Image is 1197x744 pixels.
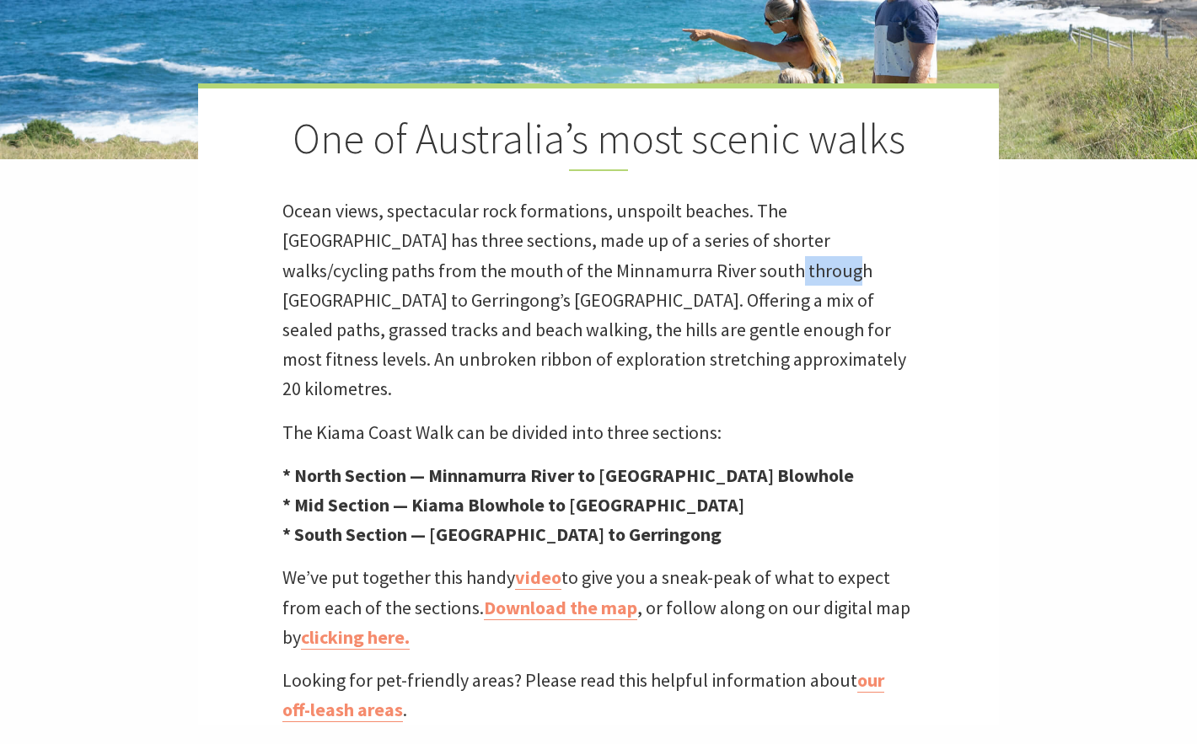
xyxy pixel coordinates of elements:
[282,563,915,652] p: We’ve put together this handy to give you a sneak-peak of what to expect from each of the section...
[282,196,915,404] p: Ocean views, spectacular rock formations, unspoilt beaches. The [GEOGRAPHIC_DATA] has three secti...
[515,565,561,590] a: video
[282,522,722,546] strong: * South Section — [GEOGRAPHIC_DATA] to Gerringong
[282,114,915,171] h2: One of Australia’s most scenic walks
[301,625,410,650] a: clicking here.
[282,418,915,447] p: The Kiama Coast Walk can be divided into three sections:
[484,596,637,620] a: Download the map
[282,463,854,487] strong: * North Section — Minnamurra River to [GEOGRAPHIC_DATA] Blowhole
[282,493,744,517] strong: * Mid Section — Kiama Blowhole to [GEOGRAPHIC_DATA]
[282,666,915,725] p: Looking for pet-friendly areas? Please read this helpful information about .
